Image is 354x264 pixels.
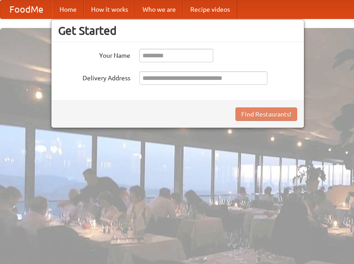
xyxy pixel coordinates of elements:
[135,0,183,19] a: Who we are
[0,0,52,19] a: FoodMe
[52,0,84,19] a: Home
[84,0,135,19] a: How it works
[58,49,130,60] label: Your Name
[58,71,130,83] label: Delivery Address
[235,107,297,121] button: Find Restaurants!
[58,24,297,37] h3: Get Started
[183,0,237,19] a: Recipe videos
